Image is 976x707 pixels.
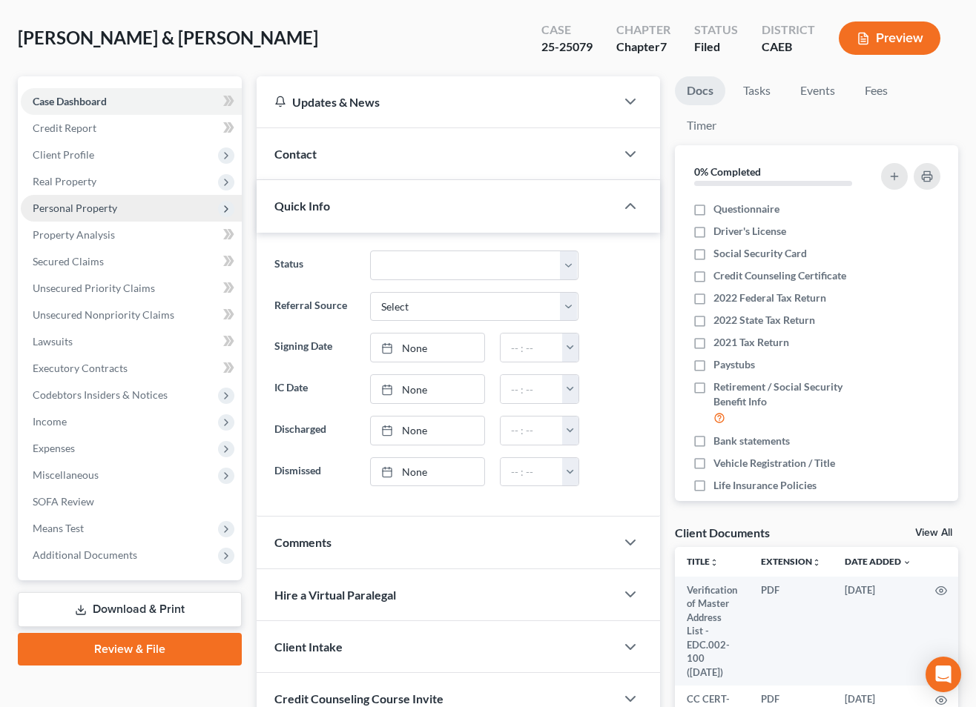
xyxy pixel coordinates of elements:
a: None [371,416,484,445]
span: Real Property [33,175,96,187]
button: Preview [839,21,940,55]
span: Means Test [33,522,84,534]
div: Case [541,21,593,39]
span: Case Dashboard [33,95,107,107]
span: SOFA Review [33,495,94,508]
a: Extensionunfold_more [761,556,821,567]
input: -- : -- [501,333,563,362]
span: Credit Counseling Certificate [713,268,846,283]
label: IC Date [267,374,363,404]
span: Paystubs [713,357,755,372]
div: Chapter [616,21,670,39]
a: None [371,458,484,486]
span: Retirement Account Statements Showing Balance [713,500,875,530]
div: Updates & News [274,94,598,110]
td: PDF [749,577,833,686]
td: [DATE] [833,577,923,686]
td: Verification of Master Address List - EDC.002-100 ([DATE]) [675,577,749,686]
i: expand_more [903,558,911,567]
span: Property Analysis [33,228,115,241]
span: Bank statements [713,434,790,448]
a: None [371,375,484,403]
label: Status [267,250,363,280]
a: Tasks [731,76,782,105]
span: Driver's License [713,224,786,239]
span: Personal Property [33,202,117,214]
div: 25-25079 [541,39,593,56]
input: -- : -- [501,375,563,403]
span: Unsecured Nonpriority Claims [33,308,174,321]
a: Review & File [18,633,242,665]
span: Life Insurance Policies [713,478,817,493]
input: -- : -- [501,458,563,486]
span: Codebtors Insiders & Notices [33,388,168,401]
a: Fees [853,76,900,105]
a: Date Added expand_more [845,556,911,567]
span: Unsecured Priority Claims [33,282,155,294]
strong: 0% Completed [694,165,761,178]
div: CAEB [762,39,815,56]
label: Referral Source [267,292,363,322]
span: Credit Report [33,122,96,134]
input: -- : -- [501,416,563,445]
a: Case Dashboard [21,88,242,115]
span: Income [33,415,67,428]
span: Client Profile [33,148,94,161]
a: Property Analysis [21,222,242,248]
a: None [371,333,484,362]
div: Chapter [616,39,670,56]
i: unfold_more [710,558,719,567]
span: Hire a Virtual Paralegal [274,588,396,602]
span: Executory Contracts [33,362,128,374]
div: Open Intercom Messenger [926,657,961,692]
a: Lawsuits [21,328,242,355]
span: Comments [274,535,332,549]
span: 2021 Tax Return [713,335,789,350]
span: 2022 Federal Tax Return [713,291,826,305]
span: Miscellaneous [33,468,99,481]
span: Retirement / Social Security Benefit Info [713,379,875,409]
span: Client Intake [274,640,343,654]
span: 2022 State Tax Return [713,313,815,328]
a: SOFA Review [21,488,242,515]
span: Expenses [33,442,75,454]
span: Additional Documents [33,548,137,561]
span: Social Security Card [713,246,807,261]
label: Signing Date [267,333,363,362]
span: Questionnaire [713,202,779,216]
span: Contact [274,147,317,161]
div: Status [694,21,738,39]
span: Vehicle Registration / Title [713,456,835,471]
i: unfold_more [812,558,821,567]
a: Unsecured Nonpriority Claims [21,302,242,328]
a: Timer [675,111,728,140]
div: Filed [694,39,738,56]
span: 7 [660,39,667,53]
span: Quick Info [274,199,330,213]
span: Credit Counseling Course Invite [274,691,444,706]
label: Dismissed [267,457,363,487]
a: Unsecured Priority Claims [21,275,242,302]
span: Lawsuits [33,335,73,348]
a: Docs [675,76,725,105]
label: Discharged [267,416,363,445]
a: Executory Contracts [21,355,242,382]
a: View All [915,528,952,538]
div: Client Documents [675,525,770,540]
span: [PERSON_NAME] & [PERSON_NAME] [18,27,318,48]
a: Download & Print [18,592,242,627]
a: Secured Claims [21,248,242,275]
span: Secured Claims [33,255,104,268]
a: Titleunfold_more [687,556,719,567]
a: Events [788,76,847,105]
a: Credit Report [21,115,242,142]
div: District [762,21,815,39]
